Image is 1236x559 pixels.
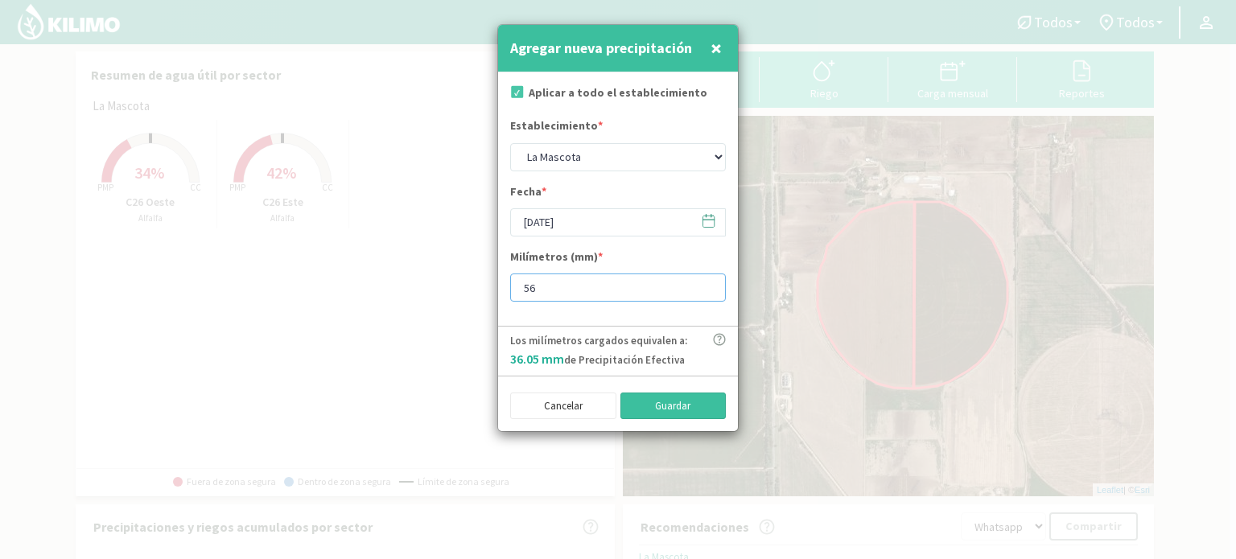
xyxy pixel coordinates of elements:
[620,393,727,420] button: Guardar
[510,351,564,367] span: 36.05 mm
[529,84,707,101] label: Aplicar a todo el establecimiento
[510,249,603,269] label: Milímetros (mm)
[711,35,722,61] span: ×
[510,393,616,420] button: Cancelar
[510,117,603,138] label: Establecimiento
[510,333,687,368] p: Los milímetros cargados equivalen a: de Precipitación Efectiva
[510,37,692,60] h4: Agregar nueva precipitación
[707,32,726,64] button: Close
[510,273,726,302] input: mm
[510,183,546,204] label: Fecha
